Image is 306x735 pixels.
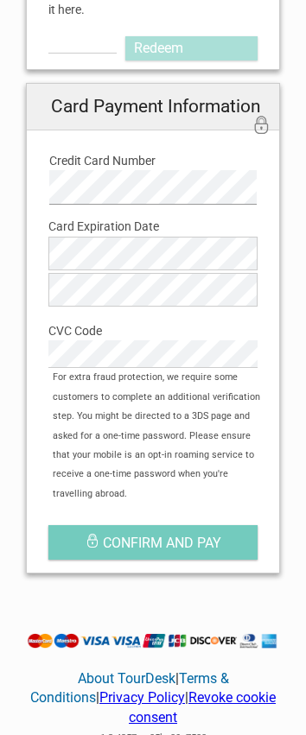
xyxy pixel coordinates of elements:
label: CVC Code [48,321,258,340]
span: Confirm and pay [103,535,221,551]
p: We're away right now. Please check back later! [24,30,195,44]
a: Privacy Policy [99,689,185,706]
label: Card Expiration Date [48,217,258,236]
img: Tourdesk accepts [26,633,280,649]
label: Credit Card Number [49,151,257,170]
a: Redeem [125,36,258,60]
i: 256bit encryption [252,117,271,137]
h2: Card Payment Information [27,84,279,130]
a: About TourDesk [78,670,175,687]
div: For extra fraud protection, we require some customers to complete an additional verification step... [44,368,279,504]
button: Confirm and pay [48,525,258,560]
button: Open LiveChat chat widget [199,27,220,48]
a: Revoke cookie consent [129,689,276,725]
